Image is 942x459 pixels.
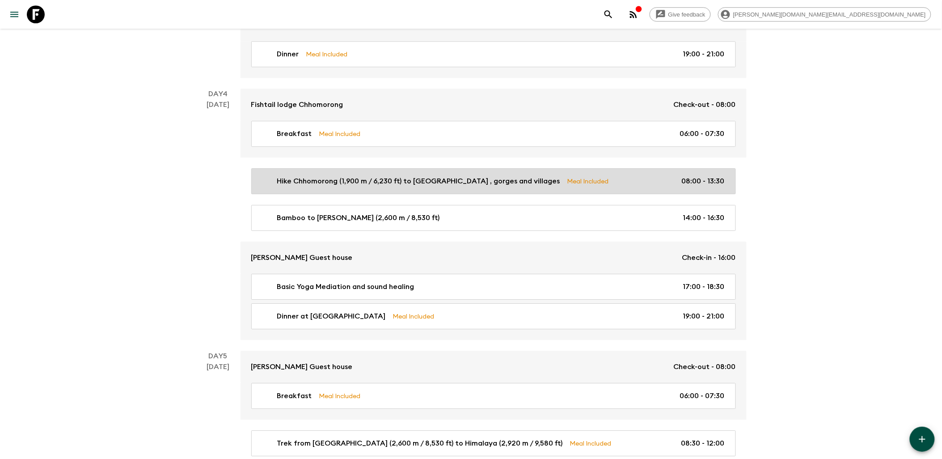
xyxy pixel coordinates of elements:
[251,99,343,110] p: Fishtail lodge Chhomorong
[241,242,747,274] a: [PERSON_NAME] Guest houseCheck-in - 16:00
[241,89,747,121] a: Fishtail lodge ChhomorongCheck-out - 08:00
[5,5,23,23] button: menu
[570,438,612,448] p: Meal Included
[674,99,736,110] p: Check-out - 08:00
[251,383,736,409] a: BreakfastMeal Included06:00 - 07:30
[683,212,725,223] p: 14:00 - 16:30
[277,49,299,59] p: Dinner
[251,121,736,147] a: BreakfastMeal Included06:00 - 07:30
[680,128,725,139] p: 06:00 - 07:30
[728,11,931,18] span: [PERSON_NAME][DOMAIN_NAME][EMAIL_ADDRESS][DOMAIN_NAME]
[319,391,361,401] p: Meal Included
[683,281,725,292] p: 17:00 - 18:30
[650,7,711,21] a: Give feedback
[306,49,348,59] p: Meal Included
[682,176,725,187] p: 08:00 - 13:30
[251,430,736,456] a: Trek from [GEOGRAPHIC_DATA] (2,600 m / 8,530 ft) to Himalaya (2,920 m / 9,580 ft)Meal Included08:...
[251,41,736,67] a: DinnerMeal Included19:00 - 21:00
[567,176,609,186] p: Meal Included
[277,176,560,187] p: Hike Chhomorong (1,900 m / 6,230 ft) to [GEOGRAPHIC_DATA] , gorges and villages
[393,311,435,321] p: Meal Included
[251,252,353,263] p: [PERSON_NAME] Guest house
[319,129,361,139] p: Meal Included
[683,311,725,322] p: 19:00 - 21:00
[663,11,710,18] span: Give feedback
[251,361,353,372] p: [PERSON_NAME] Guest house
[196,89,241,99] p: Day 4
[277,128,312,139] p: Breakfast
[674,361,736,372] p: Check-out - 08:00
[682,252,736,263] p: Check-in - 16:00
[277,438,563,449] p: Trek from [GEOGRAPHIC_DATA] (2,600 m / 8,530 ft) to Himalaya (2,920 m / 9,580 ft)
[251,205,736,231] a: Bamboo to [PERSON_NAME] (2,600 m / 8,530 ft)14:00 - 16:30
[681,438,725,449] p: 08:30 - 12:00
[277,311,386,322] p: Dinner at [GEOGRAPHIC_DATA]
[277,212,440,223] p: Bamboo to [PERSON_NAME] (2,600 m / 8,530 ft)
[718,7,931,21] div: [PERSON_NAME][DOMAIN_NAME][EMAIL_ADDRESS][DOMAIN_NAME]
[241,351,747,383] a: [PERSON_NAME] Guest houseCheck-out - 08:00
[600,5,617,23] button: search adventures
[277,391,312,401] p: Breakfast
[680,391,725,401] p: 06:00 - 07:30
[196,351,241,361] p: Day 5
[683,49,725,59] p: 19:00 - 21:00
[251,274,736,300] a: Basic Yoga Mediation and sound healing17:00 - 18:30
[207,99,229,340] div: [DATE]
[251,303,736,329] a: Dinner at [GEOGRAPHIC_DATA]Meal Included19:00 - 21:00
[251,168,736,194] a: Hike Chhomorong (1,900 m / 6,230 ft) to [GEOGRAPHIC_DATA] , gorges and villagesMeal Included08:00...
[277,281,414,292] p: Basic Yoga Mediation and sound healing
